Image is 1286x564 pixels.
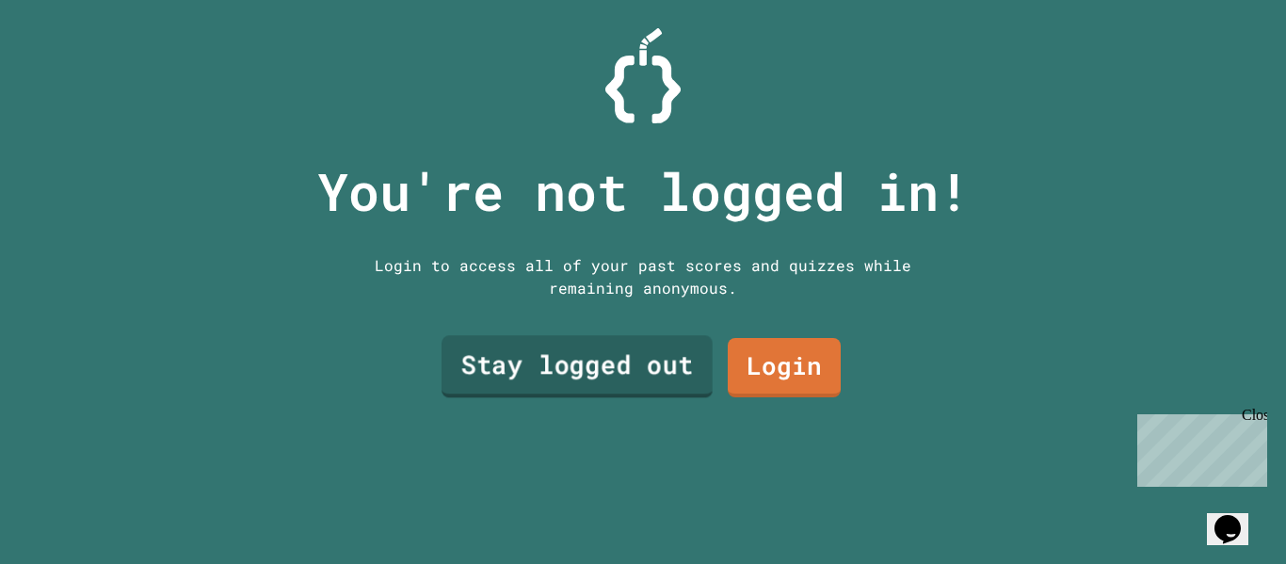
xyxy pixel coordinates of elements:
img: Logo.svg [605,28,681,123]
div: Chat with us now!Close [8,8,130,120]
a: Login [728,338,841,397]
p: You're not logged in! [317,153,970,231]
iframe: chat widget [1207,489,1267,545]
div: Login to access all of your past scores and quizzes while remaining anonymous. [361,254,925,299]
a: Stay logged out [442,336,713,398]
iframe: chat widget [1130,407,1267,487]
